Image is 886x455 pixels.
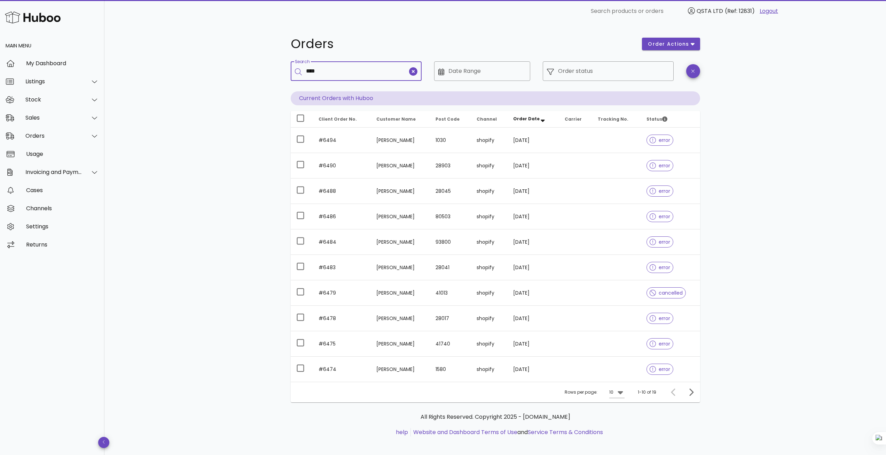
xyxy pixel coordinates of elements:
div: Channels [26,205,99,212]
a: Service Terms & Conditions [528,428,603,436]
td: shopify [471,280,508,306]
td: #6479 [313,280,371,306]
td: [PERSON_NAME] [371,179,430,204]
span: error [650,341,670,346]
td: [DATE] [508,179,559,204]
div: Listings [25,78,82,85]
div: Returns [26,241,99,248]
span: Client Order No. [319,116,357,122]
td: 28041 [430,255,471,280]
span: error [650,189,670,194]
td: [DATE] [508,280,559,306]
span: error [650,138,670,143]
div: Sales [25,114,82,121]
th: Carrier [559,111,592,128]
td: #6475 [313,331,371,357]
td: [PERSON_NAME] [371,331,430,357]
td: [DATE] [508,331,559,357]
td: #6484 [313,229,371,255]
span: error [650,163,670,168]
td: shopify [471,128,508,153]
div: 10Rows per page: [609,387,625,398]
span: (Ref: 12831) [725,7,755,15]
a: Logout [760,7,778,15]
button: Next page [685,386,697,399]
span: Order Date [513,116,540,122]
td: 28017 [430,306,471,331]
td: [PERSON_NAME] [371,204,430,229]
td: 80503 [430,204,471,229]
td: 41740 [430,331,471,357]
td: 28045 [430,179,471,204]
th: Status [641,111,700,128]
td: [PERSON_NAME] [371,255,430,280]
td: shopify [471,179,508,204]
div: Rows per page: [565,382,625,402]
td: [DATE] [508,306,559,331]
a: help [396,428,408,436]
td: [DATE] [508,357,559,382]
td: shopify [471,331,508,357]
p: Current Orders with Huboo [291,91,700,105]
span: error [650,214,670,219]
span: Post Code [436,116,460,122]
div: Cases [26,187,99,194]
div: My Dashboard [26,60,99,67]
span: cancelled [650,290,683,295]
th: Channel [471,111,508,128]
td: [DATE] [508,204,559,229]
td: 1580 [430,357,471,382]
td: [DATE] [508,153,559,179]
td: [PERSON_NAME] [371,357,430,382]
span: Carrier [565,116,582,122]
div: 10 [609,389,613,395]
td: 28903 [430,153,471,179]
th: Client Order No. [313,111,371,128]
td: shopify [471,306,508,331]
span: Tracking No. [598,116,628,122]
td: shopify [471,204,508,229]
td: [PERSON_NAME] [371,229,430,255]
td: #6494 [313,128,371,153]
td: #6478 [313,306,371,331]
div: Usage [26,151,99,157]
th: Order Date: Sorted descending. Activate to remove sorting. [508,111,559,128]
td: 93800 [430,229,471,255]
td: [DATE] [508,128,559,153]
th: Customer Name [371,111,430,128]
h1: Orders [291,38,634,50]
div: 1-10 of 19 [638,389,656,395]
span: Customer Name [376,116,416,122]
td: #6490 [313,153,371,179]
td: 41013 [430,280,471,306]
td: [PERSON_NAME] [371,280,430,306]
span: error [650,367,670,372]
div: Stock [25,96,82,103]
img: Huboo Logo [5,10,61,25]
td: #6488 [313,179,371,204]
td: [PERSON_NAME] [371,306,430,331]
td: [DATE] [508,229,559,255]
td: [PERSON_NAME] [371,153,430,179]
label: Search [295,59,309,65]
span: order actions [648,40,689,48]
td: [PERSON_NAME] [371,128,430,153]
td: 1030 [430,128,471,153]
td: shopify [471,255,508,280]
div: Orders [25,132,82,139]
th: Post Code [430,111,471,128]
div: Invoicing and Payments [25,169,82,175]
th: Tracking No. [592,111,641,128]
div: Settings [26,223,99,230]
td: #6486 [313,204,371,229]
td: #6474 [313,357,371,382]
button: clear icon [409,67,417,76]
p: All Rights Reserved. Copyright 2025 - [DOMAIN_NAME] [296,413,695,421]
td: [DATE] [508,255,559,280]
li: and [411,428,603,437]
span: error [650,265,670,270]
td: shopify [471,357,508,382]
span: Channel [477,116,497,122]
td: shopify [471,153,508,179]
span: error [650,240,670,244]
